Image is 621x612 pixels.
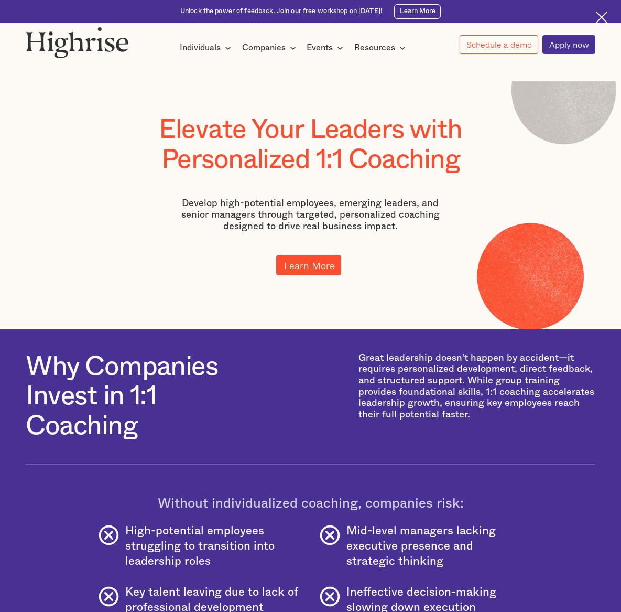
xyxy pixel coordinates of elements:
div: Individuals [180,41,221,54]
h1: Elevate Your Leaders with Personalized 1:1 Coaching [117,115,504,175]
div: Unlock the power of feedback. Join our free workshop on [DATE]! [180,7,383,16]
div: Events [307,41,333,54]
a: Schedule a demo [460,35,538,54]
div: Companies [242,41,286,54]
p: Develop high-potential employees, emerging leaders, and senior managers through targeted, persona... [169,198,452,232]
div: Without individualized coaching, companies risk: [158,496,464,512]
a: Learn More [276,255,341,275]
img: Cross icon [596,12,607,23]
h1: Why Companies Invest in 1:1 Coaching [26,352,258,442]
a: Apply now [542,35,595,54]
div: Mid-level managers lacking executive presence and strategic thinking [346,523,524,570]
div: Individuals [180,41,234,54]
div: Resources [354,41,409,54]
div: Companies [242,41,299,54]
p: Great leadership doesn’t happen by accident—it requires personalized development, direct feedback... [358,352,595,421]
a: Learn More [394,4,441,19]
img: Highrise logo [26,27,128,58]
div: Events [307,41,346,54]
div: Resources [354,41,395,54]
div: High-potential employees struggling to transition into leadership roles [125,523,303,570]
